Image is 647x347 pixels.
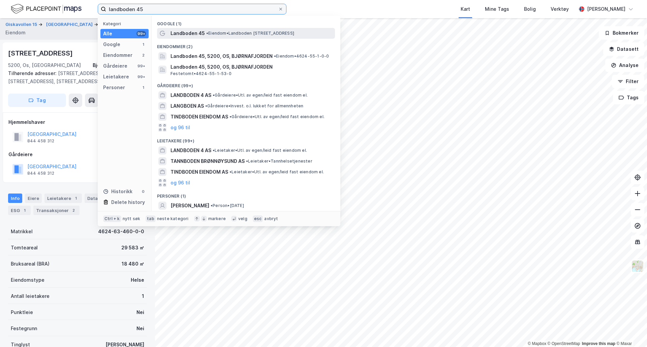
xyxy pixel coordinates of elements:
span: TINDBODEN EIENDOM AS [171,113,228,121]
div: 1 [21,207,28,214]
div: ESG [8,206,31,215]
div: 99+ [136,74,146,79]
div: 2 [141,53,146,58]
span: Leietaker • Utl. av egen/leid fast eiendom el. [229,169,324,175]
div: 0 [141,189,146,194]
span: • [206,31,208,36]
a: Mapbox [528,341,546,346]
img: logo.f888ab2527a4732fd821a326f86c7f29.svg [11,3,82,15]
div: 99+ [136,63,146,69]
div: Nei [136,308,144,316]
span: Tilhørende adresser: [8,70,58,76]
span: Gårdeiere • Invest. o.l. lukket for allmennheten [205,103,303,109]
span: Landboden 45, 5200, OS, BJØRNAFJORDEN [171,63,332,71]
span: Landboden 45, 5200, OS, BJØRNAFJORDEN [171,52,273,60]
div: Tomteareal [11,244,38,252]
div: Ctrl + k [103,215,121,222]
div: Eiendomstype [11,276,44,284]
button: Giskavollen 15 [5,21,38,28]
span: Person • [DATE] [211,203,244,208]
div: Hjemmelshaver [8,118,147,126]
button: Analyse [605,59,644,72]
div: Eiendommer (2) [152,39,340,51]
div: Punktleie [11,308,33,316]
div: Leietakere (99+) [152,133,340,145]
div: Google [103,40,120,48]
div: 1 [141,42,146,47]
div: Eiere [25,194,42,203]
div: Gårdeiere [103,62,127,70]
div: Antall leietakere [11,292,50,300]
div: Mine Tags [485,5,509,13]
span: LANGBOEN AS [171,102,204,110]
span: LANDBODEN 4 AS [171,91,211,99]
div: Gårdeiere [8,150,147,159]
div: Personer [103,83,125,92]
img: Z [631,260,644,273]
div: markere [208,216,226,221]
span: • [211,203,213,208]
div: Leietakere [103,73,129,81]
div: [PERSON_NAME] [587,5,625,13]
div: Bolig [524,5,536,13]
div: Kategori [103,21,149,26]
div: Kontrollprogram for chat [613,315,647,347]
span: Leietaker • Tannhelsetjenester [246,159,312,164]
button: Filter [612,75,644,88]
a: Improve this map [582,341,615,346]
div: 99+ [136,31,146,36]
div: 5200, Os, [GEOGRAPHIC_DATA] [8,61,81,69]
div: nytt søk [123,216,141,221]
div: Personer (1) [152,188,340,200]
span: TINDBODEN EIENDOM AS [171,168,228,176]
a: OpenStreetMap [548,341,580,346]
div: tab [146,215,156,222]
div: Alle [103,30,112,38]
div: Matrikkel [11,228,33,236]
span: Leietaker • Utl. av egen/leid fast eiendom el. [213,148,307,153]
span: LANDBODEN 4 AS [171,146,211,154]
button: Tag [8,94,66,107]
span: • [229,169,232,174]
div: Datasett [85,194,110,203]
span: • [205,103,207,108]
button: Tags [613,91,644,104]
div: Delete history [111,198,145,206]
div: Google (1) [152,16,340,28]
span: Gårdeiere • Utl. av egen/leid fast eiendom el. [213,93,308,98]
span: Gårdeiere • Utl. av egen/leid fast eiendom el. [229,114,325,119]
div: Bjørnafjorden, 63/460 [93,61,147,69]
div: Festegrunn [11,324,37,333]
div: 844 458 312 [27,171,54,176]
div: avbryt [264,216,278,221]
div: 1 [72,195,79,202]
div: Nei [136,324,144,333]
span: • [274,54,276,59]
div: 2 [70,207,77,214]
div: Gårdeiere (99+) [152,78,340,90]
span: [PERSON_NAME] [171,202,209,210]
button: Datasett [603,42,644,56]
span: • [213,93,215,98]
div: Leietakere [44,194,82,203]
span: • [229,114,232,119]
span: Landboden 45 [171,29,205,37]
span: Eiendom • 4624-55-1-0-0 [274,54,329,59]
div: 1 [141,85,146,90]
div: Historikk [103,187,132,196]
div: 29 583 ㎡ [121,244,144,252]
div: velg [238,216,247,221]
div: Info [8,194,22,203]
div: [STREET_ADDRESS], [STREET_ADDRESS], [STREET_ADDRESS] [8,69,142,85]
span: TANNBODEN BRØNNØYSUND AS [171,157,245,165]
div: Kart [461,5,470,13]
span: • [246,159,248,164]
span: Festetomt • 4624-55-1-53-0 [171,71,232,76]
div: Eiendom [5,29,26,37]
div: 18 480 ㎡ [122,260,144,268]
div: Eiendommer [103,51,132,59]
div: Helse [131,276,144,284]
button: og 96 til [171,179,190,187]
div: esc [253,215,263,222]
div: [STREET_ADDRESS] [8,48,74,59]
